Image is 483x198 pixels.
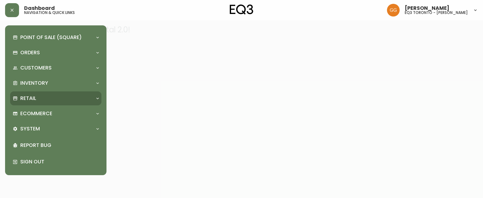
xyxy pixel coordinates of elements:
h5: navigation & quick links [24,11,75,15]
span: [PERSON_NAME] [405,6,449,11]
img: logo [230,4,253,15]
div: Report Bug [10,137,101,154]
div: Inventory [10,76,101,90]
div: Retail [10,91,101,105]
p: Ecommerce [20,110,52,117]
p: Orders [20,49,40,56]
p: Retail [20,95,36,102]
div: Ecommerce [10,107,101,121]
p: Point of Sale (Square) [20,34,82,41]
p: Sign Out [20,158,99,165]
div: Sign Out [10,154,101,170]
div: Point of Sale (Square) [10,30,101,44]
p: Inventory [20,80,48,87]
img: dbfc93a9366efef7dcc9a31eef4d00a7 [387,4,400,16]
div: System [10,122,101,136]
h5: eq3 toronto - [PERSON_NAME] [405,11,468,15]
span: Dashboard [24,6,55,11]
div: Customers [10,61,101,75]
p: Report Bug [20,142,99,149]
p: Customers [20,64,52,71]
p: System [20,125,40,132]
div: Orders [10,46,101,60]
